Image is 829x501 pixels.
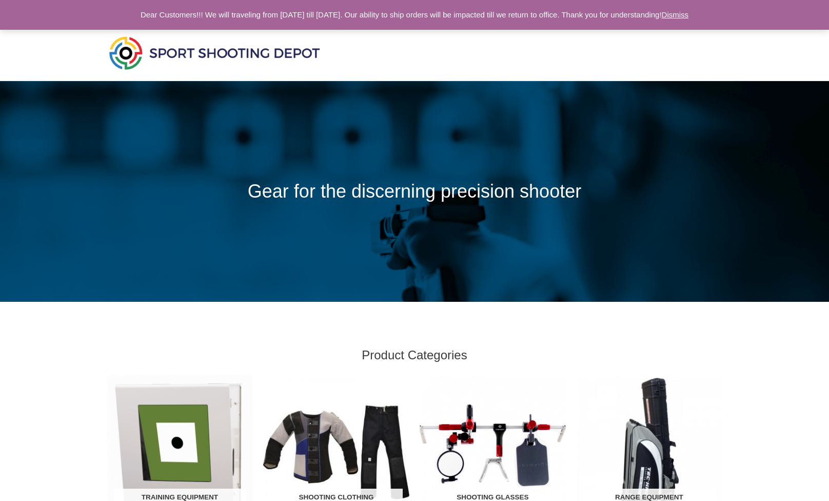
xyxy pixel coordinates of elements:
[107,347,722,363] h2: Product Categories
[662,10,689,19] a: Dismiss
[107,175,722,209] p: Gear for the discerning precision shooter
[107,34,322,72] img: Sport Shooting Depot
